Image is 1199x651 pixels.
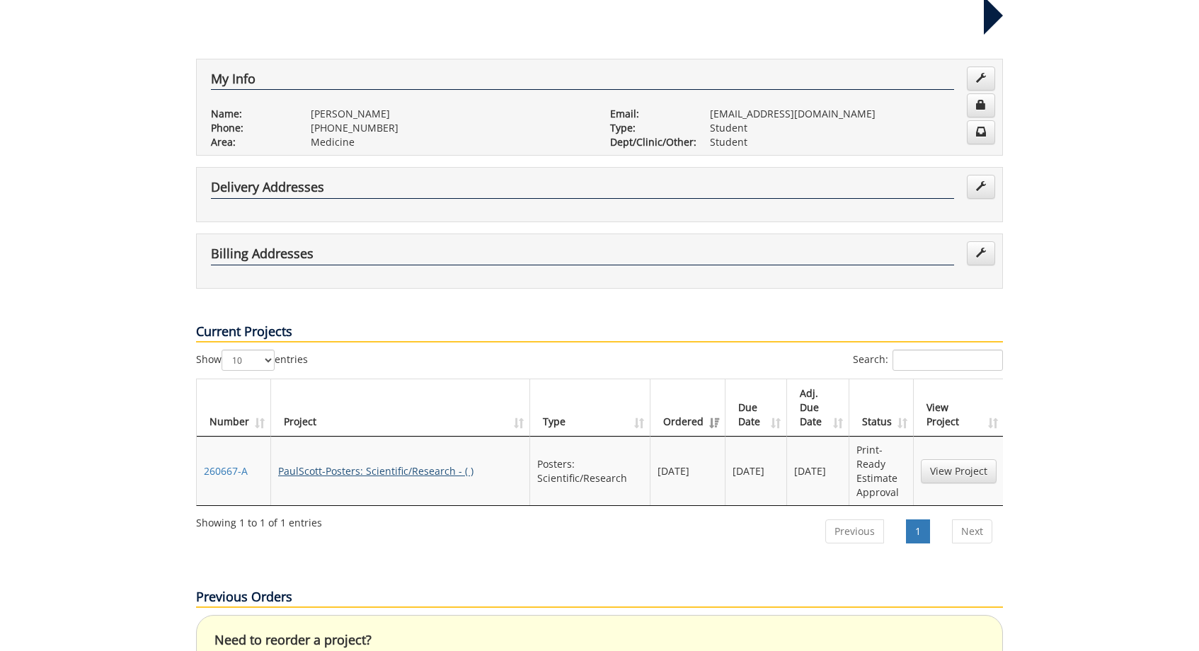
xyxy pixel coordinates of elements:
[278,464,474,478] a: PaulScott-Posters: Scientific/Research - ( )
[271,379,530,437] th: Project: activate to sort column ascending
[204,464,248,478] a: 260667-A
[530,437,650,505] td: Posters: Scientific/Research
[196,350,308,371] label: Show entries
[787,437,849,505] td: [DATE]
[196,588,1003,608] p: Previous Orders
[906,519,930,543] a: 1
[311,121,589,135] p: [PHONE_NUMBER]
[650,437,725,505] td: [DATE]
[196,323,1003,342] p: Current Projects
[530,379,650,437] th: Type: activate to sort column ascending
[967,175,995,199] a: Edit Addresses
[211,72,954,91] h4: My Info
[610,121,689,135] p: Type:
[610,107,689,121] p: Email:
[211,135,289,149] p: Area:
[725,437,788,505] td: [DATE]
[311,107,589,121] p: [PERSON_NAME]
[914,379,1004,437] th: View Project: activate to sort column ascending
[967,93,995,117] a: Change Password
[725,379,788,437] th: Due Date: activate to sort column ascending
[967,241,995,265] a: Edit Addresses
[610,135,689,149] p: Dept/Clinic/Other:
[311,135,589,149] p: Medicine
[196,510,322,530] div: Showing 1 to 1 of 1 entries
[211,247,954,265] h4: Billing Addresses
[825,519,884,543] a: Previous
[211,107,289,121] p: Name:
[921,459,997,483] a: View Project
[211,121,289,135] p: Phone:
[853,350,1003,371] label: Search:
[222,350,275,371] select: Showentries
[967,67,995,91] a: Edit Info
[211,180,954,199] h4: Delivery Addresses
[197,379,271,437] th: Number: activate to sort column ascending
[710,107,988,121] p: [EMAIL_ADDRESS][DOMAIN_NAME]
[952,519,992,543] a: Next
[893,350,1003,371] input: Search:
[967,120,995,144] a: Change Communication Preferences
[849,379,914,437] th: Status: activate to sort column ascending
[710,121,988,135] p: Student
[849,437,914,505] td: Print-Ready Estimate Approval
[787,379,849,437] th: Adj. Due Date: activate to sort column ascending
[650,379,725,437] th: Ordered: activate to sort column ascending
[710,135,988,149] p: Student
[214,633,985,647] h4: Need to reorder a project?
